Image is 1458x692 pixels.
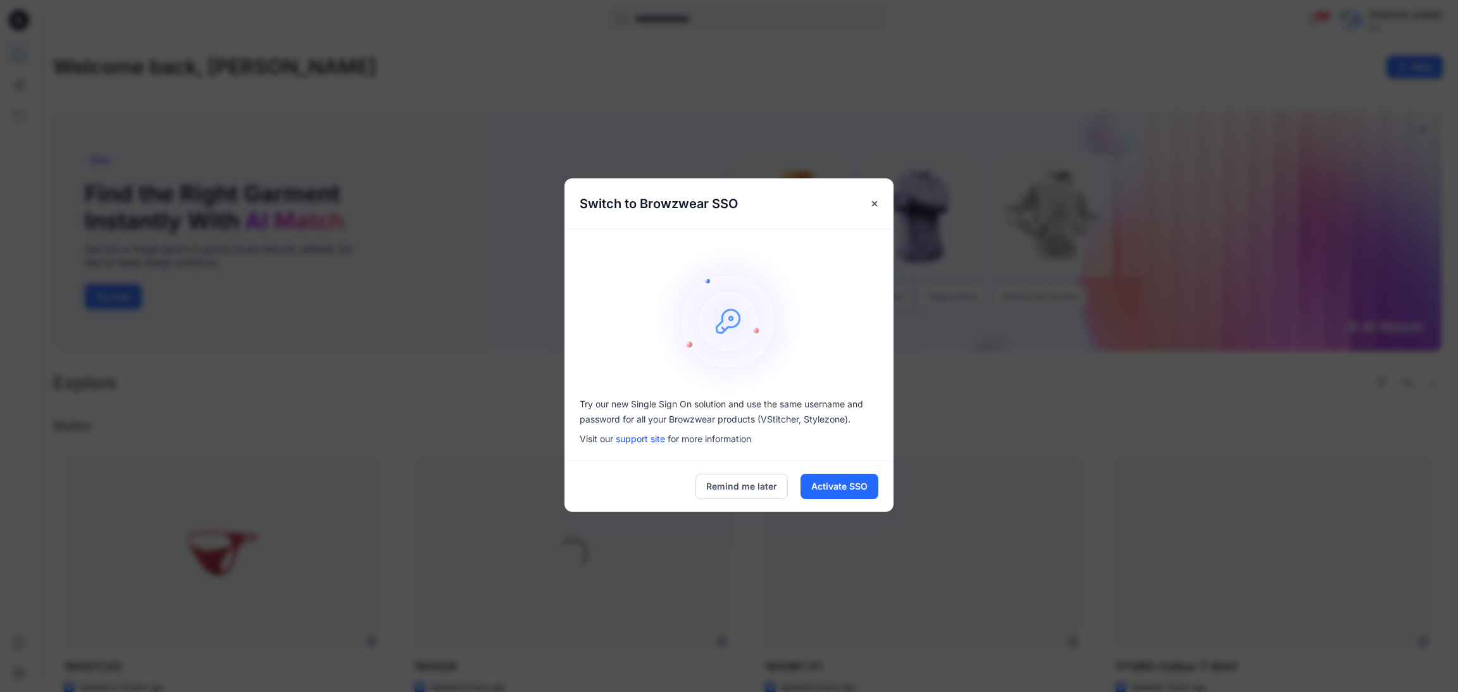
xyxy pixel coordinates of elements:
img: onboarding-sz2.1ef2cb9c.svg [653,245,805,397]
h5: Switch to Browzwear SSO [564,178,753,229]
a: support site [616,433,665,444]
button: Close [863,192,886,215]
p: Visit our for more information [580,432,878,445]
p: Try our new Single Sign On solution and use the same username and password for all your Browzwear... [580,397,878,427]
button: Remind me later [695,474,788,499]
button: Activate SSO [801,474,878,499]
